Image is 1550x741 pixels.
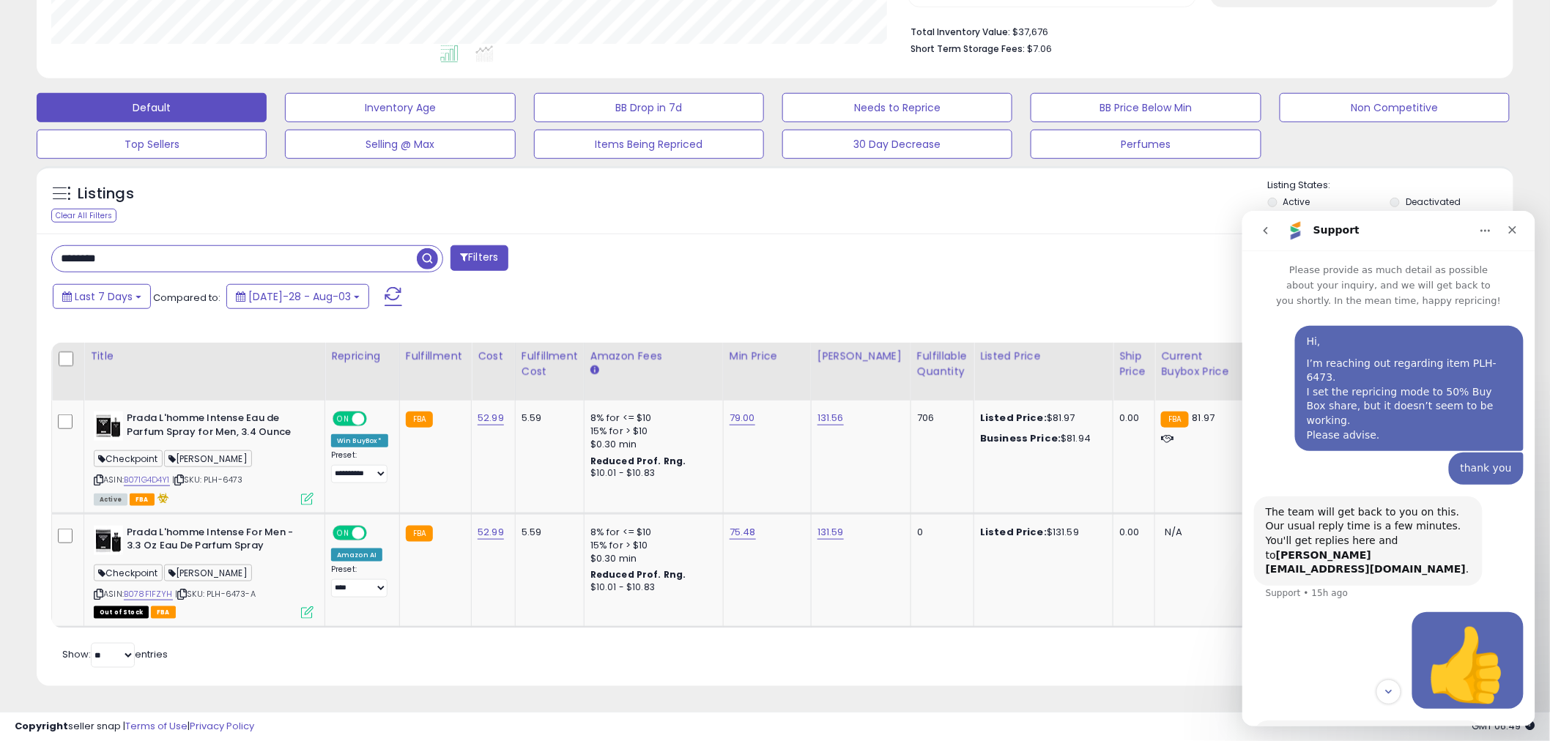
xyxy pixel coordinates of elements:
div: 15% for > $10 [590,539,712,552]
span: All listings currently available for purchase on Amazon [94,494,127,506]
small: FBA [1161,412,1188,428]
h5: Listings [78,184,134,204]
button: BB Drop in 7d [534,93,764,122]
span: | SKU: PLH-6473 [172,474,243,485]
small: FBA [406,526,433,542]
div: 8% for <= $10 [590,412,712,425]
a: 52.99 [478,525,504,540]
span: | SKU: PLH-6473-A [175,588,256,600]
span: Compared to: [153,291,220,305]
span: ON [334,526,352,539]
div: Repricing [331,349,393,364]
span: [PERSON_NAME] [164,565,252,581]
button: Scroll to bottom [134,469,159,494]
button: Items Being Repriced [534,130,764,159]
button: Needs to Reprice [782,93,1012,122]
button: Non Competitive [1280,93,1510,122]
div: $0.30 min [590,552,712,565]
div: Fulfillment Cost [522,349,578,379]
div: Preset: [331,565,388,597]
div: $131.59 [980,526,1102,539]
div: ASIN: [94,412,314,504]
b: Business Price: [980,431,1061,445]
span: 81.97 [1193,411,1215,425]
b: Listed Price: [980,411,1047,425]
span: FBA [151,606,176,619]
span: Checkpoint [94,450,163,467]
button: Last 7 Days [53,284,151,309]
div: $81.94 [980,432,1102,445]
div: 15% for > $10 [590,425,712,438]
small: Amazon Fees. [590,364,599,377]
div: $10.01 - $10.83 [590,581,712,594]
a: 131.59 [817,525,844,540]
span: OFF [365,413,388,425]
span: $7.06 [1027,42,1052,56]
div: $10.01 - $10.83 [590,467,712,480]
b: Short Term Storage Fees: [911,42,1025,55]
small: FBA [406,412,433,428]
div: seller snap | | [15,720,254,734]
b: Reduced Prof. Rng. [590,455,686,467]
div: Preset: [331,450,388,483]
div: 0.00 [1119,412,1143,425]
a: 131.56 [817,411,844,425]
label: Deactivated [1406,196,1461,208]
div: [PERSON_NAME] [817,349,905,364]
button: Inventory Age [285,93,515,122]
a: Privacy Policy [190,719,254,733]
span: Checkpoint [94,565,163,581]
span: Show: entries [62,647,168,661]
img: 415Os8f7wkL._SL40_.jpg [94,526,123,555]
span: All listings that are currently out of stock and unavailable for purchase on Amazon [94,606,149,619]
div: Listed Price [980,349,1107,364]
a: 75.48 [730,525,756,540]
div: 706 [917,412,963,425]
span: OFF [365,526,388,539]
div: Amazon Fees [590,349,717,364]
b: Reduced Prof. Rng. [590,568,686,581]
button: [DATE]-28 - Aug-03 [226,284,369,309]
img: 417Drsuw+UL._SL40_.jpg [94,412,123,441]
iframe: Intercom live chat [1242,211,1535,726]
span: FBA [130,494,155,506]
a: 79.00 [730,411,755,425]
div: Amazon AI [331,548,382,562]
a: B071G4D4Y1 [124,474,170,486]
div: Ship Price [1119,349,1149,379]
div: 5.59 [522,526,573,539]
a: Terms of Use [125,719,188,733]
div: Current Buybox Price [1161,349,1236,379]
button: 30 Day Decrease [782,130,1012,159]
button: BB Price Below Min [1031,93,1261,122]
b: Prada L'homme Intense Eau de Parfum Spray for Men, 3.4 Ounce [127,412,305,442]
button: Filters [450,245,508,271]
div: Fulfillment [406,349,465,364]
i: hazardous material [155,493,170,503]
button: Default [37,93,267,122]
div: 5.59 [522,412,573,425]
p: Listing States: [1268,179,1513,193]
div: $0.30 min [590,438,712,451]
span: [PERSON_NAME] [164,450,252,467]
li: $37,676 [911,22,1488,40]
div: Title [90,349,319,364]
div: 0.00 [1119,526,1143,539]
